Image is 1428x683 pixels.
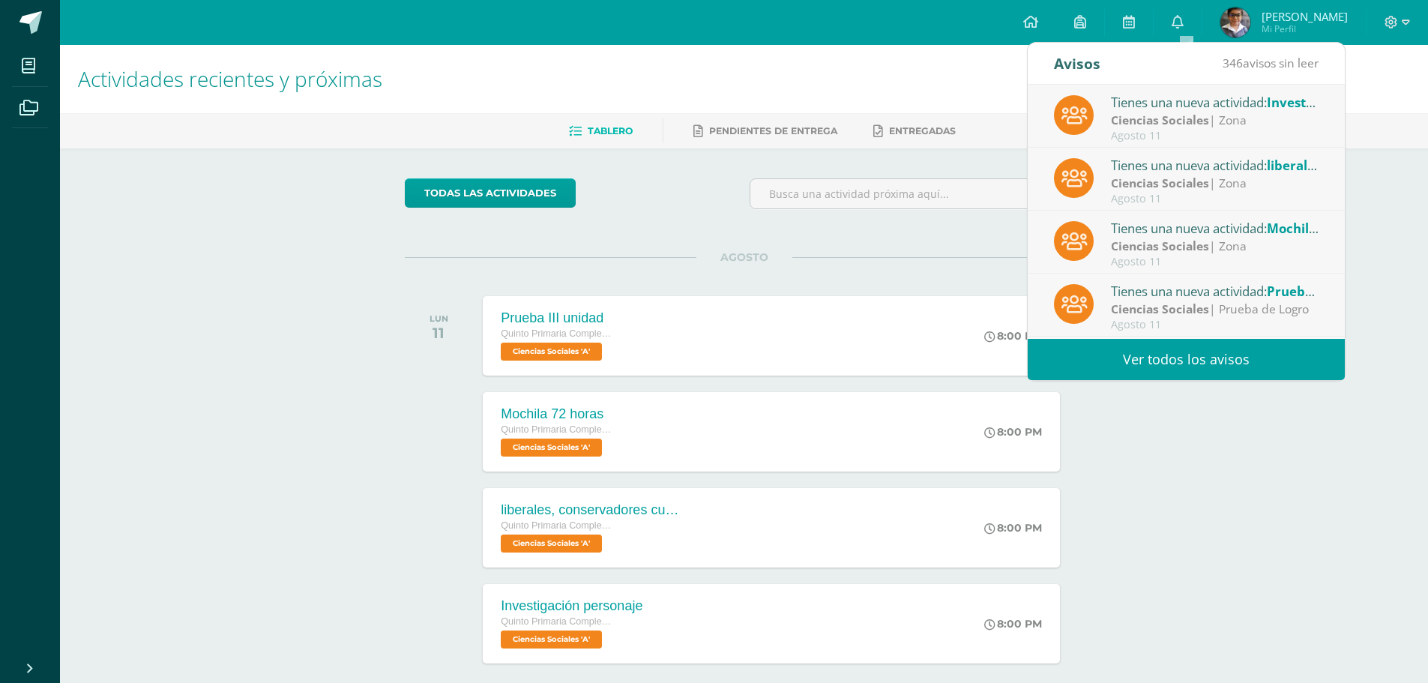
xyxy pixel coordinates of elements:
div: Investigación personaje [501,598,642,614]
div: Tienes una nueva actividad: [1111,92,1319,112]
strong: Ciencias Sociales [1111,175,1209,191]
div: 11 [430,324,448,342]
input: Busca una actividad próxima aquí... [750,179,1082,208]
span: Ciencias Sociales 'A' [501,439,602,457]
span: Tablero [588,125,633,136]
strong: Ciencias Sociales [1111,112,1209,128]
span: Quinto Primaria Complementaria [501,328,613,339]
div: 8:00 PM [984,521,1042,535]
a: Tablero [569,119,633,143]
a: todas las Actividades [405,178,576,208]
span: AGOSTO [696,250,792,264]
div: | Prueba de Logro [1111,301,1319,318]
strong: Ciencias Sociales [1111,301,1209,317]
div: Agosto 11 [1111,319,1319,331]
span: Pendientes de entrega [709,125,837,136]
span: Quinto Primaria Complementaria [501,424,613,435]
span: Entregadas [889,125,956,136]
div: Tienes una nueva actividad: [1111,281,1319,301]
div: 8:00 PM [984,329,1042,343]
div: 8:00 PM [984,617,1042,631]
strong: Ciencias Sociales [1111,238,1209,254]
div: Prueba III unidad [501,310,613,326]
span: Mochila 72 horas [1267,220,1373,237]
div: | Zona [1111,238,1319,255]
span: Quinto Primaria Complementaria [501,520,613,531]
a: Ver todos los avisos [1028,339,1345,380]
div: | Zona [1111,112,1319,129]
span: Investigación personaje [1267,94,1415,111]
div: LUN [430,313,448,324]
div: Avisos [1054,43,1100,84]
span: 346 [1223,55,1243,71]
span: Ciencias Sociales 'A' [501,631,602,649]
a: Pendientes de entrega [693,119,837,143]
a: Entregadas [873,119,956,143]
div: liberales, conservadores cuestionario [501,502,681,518]
div: 8:00 PM [984,425,1042,439]
div: Agosto 11 [1111,193,1319,205]
div: Mochila 72 horas [501,406,613,422]
div: | Zona [1111,175,1319,192]
span: Mi Perfil [1262,22,1348,35]
span: avisos sin leer [1223,55,1319,71]
span: Ciencias Sociales 'A' [501,535,602,553]
div: Tienes una nueva actividad: [1111,218,1319,238]
div: Tienes una nueva actividad: [1111,155,1319,175]
span: [PERSON_NAME] [1262,9,1348,24]
span: Actividades recientes y próximas [78,64,382,93]
span: Prueba III unidad [1267,283,1376,300]
img: e698ad524c4ed887dcf12cd732f43c8c.png [1220,7,1250,37]
span: Quinto Primaria Complementaria [501,616,613,627]
div: Agosto 11 [1111,256,1319,268]
span: Ciencias Sociales 'A' [501,343,602,361]
div: Agosto 11 [1111,130,1319,142]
